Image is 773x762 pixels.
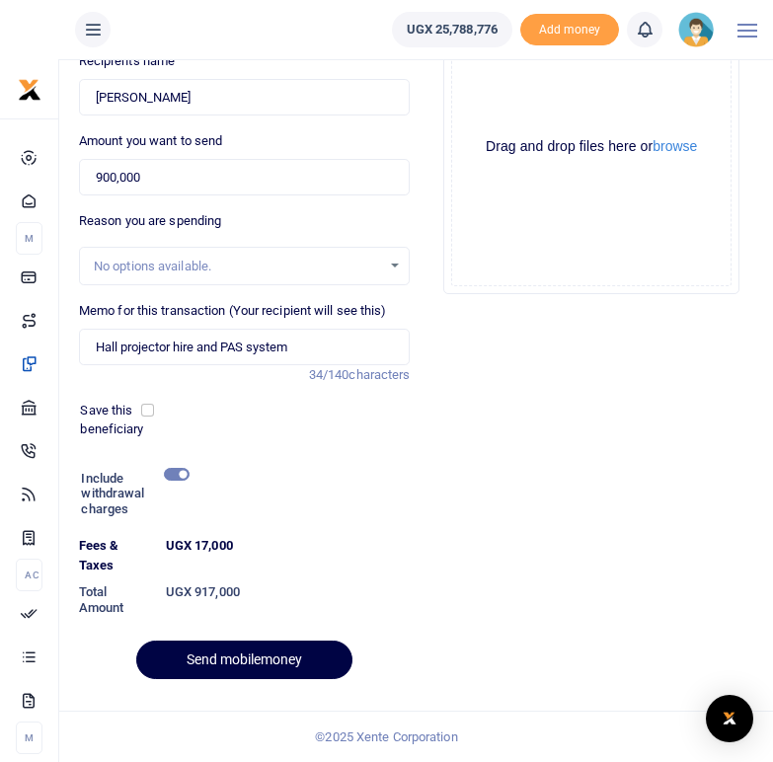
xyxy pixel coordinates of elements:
span: characters [348,367,410,382]
input: Enter extra information [79,329,411,366]
a: UGX 25,788,776 [392,12,512,47]
li: M [16,722,42,754]
li: Wallet ballance [384,12,520,47]
dt: Fees & Taxes [71,536,158,574]
a: logo-small logo-large logo-large [18,81,41,96]
label: Save this beneficiary [80,401,144,439]
div: No options available. [94,257,382,276]
span: Add money [520,14,619,46]
a: Add money [520,21,619,36]
li: Toup your wallet [520,14,619,46]
span: 34/140 [309,367,349,382]
h6: UGX 917,000 [166,584,411,600]
li: M [16,222,42,255]
h6: Total Amount [79,584,150,615]
a: profile-user [678,12,722,47]
label: Amount you want to send [79,131,222,151]
label: Recipient's name [79,51,176,71]
label: Reason you are spending [79,211,221,231]
button: Send mobilemoney [136,641,352,679]
h6: Include withdrawal charges [81,471,180,517]
img: logo-small [18,78,41,102]
div: Drag and drop files here or [452,137,731,156]
button: browse [653,139,697,153]
li: Ac [16,559,42,591]
div: Open Intercom Messenger [706,695,753,742]
img: profile-user [678,12,714,47]
span: UGX 25,788,776 [407,20,498,39]
label: UGX 17,000 [166,536,233,556]
input: Loading name... [79,79,411,116]
label: Memo for this transaction (Your recipient will see this) [79,301,387,321]
input: UGX [79,159,411,196]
